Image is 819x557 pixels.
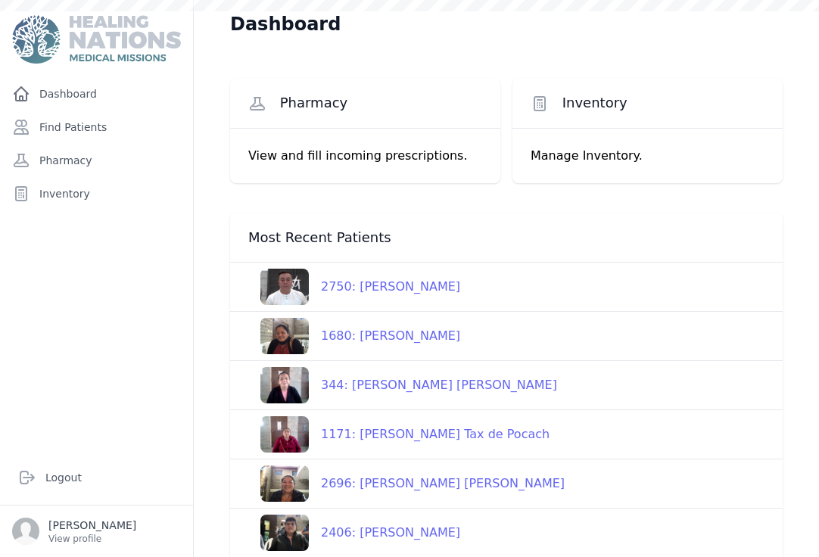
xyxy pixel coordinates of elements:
[309,278,460,296] div: 2750: [PERSON_NAME]
[248,416,550,453] a: 1171: [PERSON_NAME] Tax de Pocach
[248,367,557,403] a: 344: [PERSON_NAME] [PERSON_NAME]
[512,79,783,183] a: Inventory Manage Inventory.
[12,462,181,493] a: Logout
[12,518,181,545] a: [PERSON_NAME] View profile
[48,533,136,545] p: View profile
[6,179,187,209] a: Inventory
[48,518,136,533] p: [PERSON_NAME]
[248,318,460,354] a: 1680: [PERSON_NAME]
[248,147,482,165] p: View and fill incoming prescriptions.
[562,94,627,112] span: Inventory
[531,147,765,165] p: Manage Inventory.
[309,376,557,394] div: 344: [PERSON_NAME] [PERSON_NAME]
[260,416,309,453] img: wfHMRE9YG9tYQAAACV0RVh0ZGF0ZTpjcmVhdGUAMjAyNC0wMS0wMlQxODoxNDoyMCswMDowME0zGhUAAAAldEVYdGRhdGU6bW...
[230,12,341,36] h1: Dashboard
[12,15,180,64] img: Medical Missions EMR
[309,475,565,493] div: 2696: [PERSON_NAME] [PERSON_NAME]
[6,112,187,142] a: Find Patients
[260,269,309,305] img: AR+tRFzBBU7dAAAAJXRFWHRkYXRlOmNyZWF0ZQAyMDI0LTAyLTIzVDE2OjU5OjM0KzAwOjAwExVN5QAAACV0RVh0ZGF0ZTptb...
[230,79,500,183] a: Pharmacy View and fill incoming prescriptions.
[309,425,550,443] div: 1171: [PERSON_NAME] Tax de Pocach
[6,79,187,109] a: Dashboard
[248,465,565,502] a: 2696: [PERSON_NAME] [PERSON_NAME]
[260,465,309,502] img: C1OQodp9O7CsAAAAJXRFWHRkYXRlOmNyZWF0ZQAyMDI0LTAyLTIzVDE2OjQ4OjI1KzAwOjAwV4TyMQAAACV0RVh0ZGF0ZTptb...
[6,145,187,176] a: Pharmacy
[309,524,460,542] div: 2406: [PERSON_NAME]
[280,94,348,112] span: Pharmacy
[260,515,309,551] img: H8Yk5ANa8rj9gAAACV0RVh0ZGF0ZTpjcmVhdGUAMjAyNC0wMS0wMlQxODoyNTozOSswMDowMGIhUmcAAAAldEVYdGRhdGU6bW...
[248,515,460,551] a: 2406: [PERSON_NAME]
[248,229,391,247] span: Most Recent Patients
[260,367,309,403] img: eoVKNzXZAAAACV0RVh0ZGF0ZTpjcmVhdGUAMjAyNC0wMS0wMlQxNDo0Mzo0OSswMDowMBf1WIEAAAAldEVYdGRhdGU6bW9kaW...
[260,318,309,354] img: P3MSxa2FNWJ3AAAAJXRFWHRkYXRlOmNyZWF0ZQAyMDI0LTAyLTA3VDAwOjA0OjAxKzAwOjAwduyguAAAACV0RVh0ZGF0ZTptb...
[248,269,460,305] a: 2750: [PERSON_NAME]
[309,327,460,345] div: 1680: [PERSON_NAME]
